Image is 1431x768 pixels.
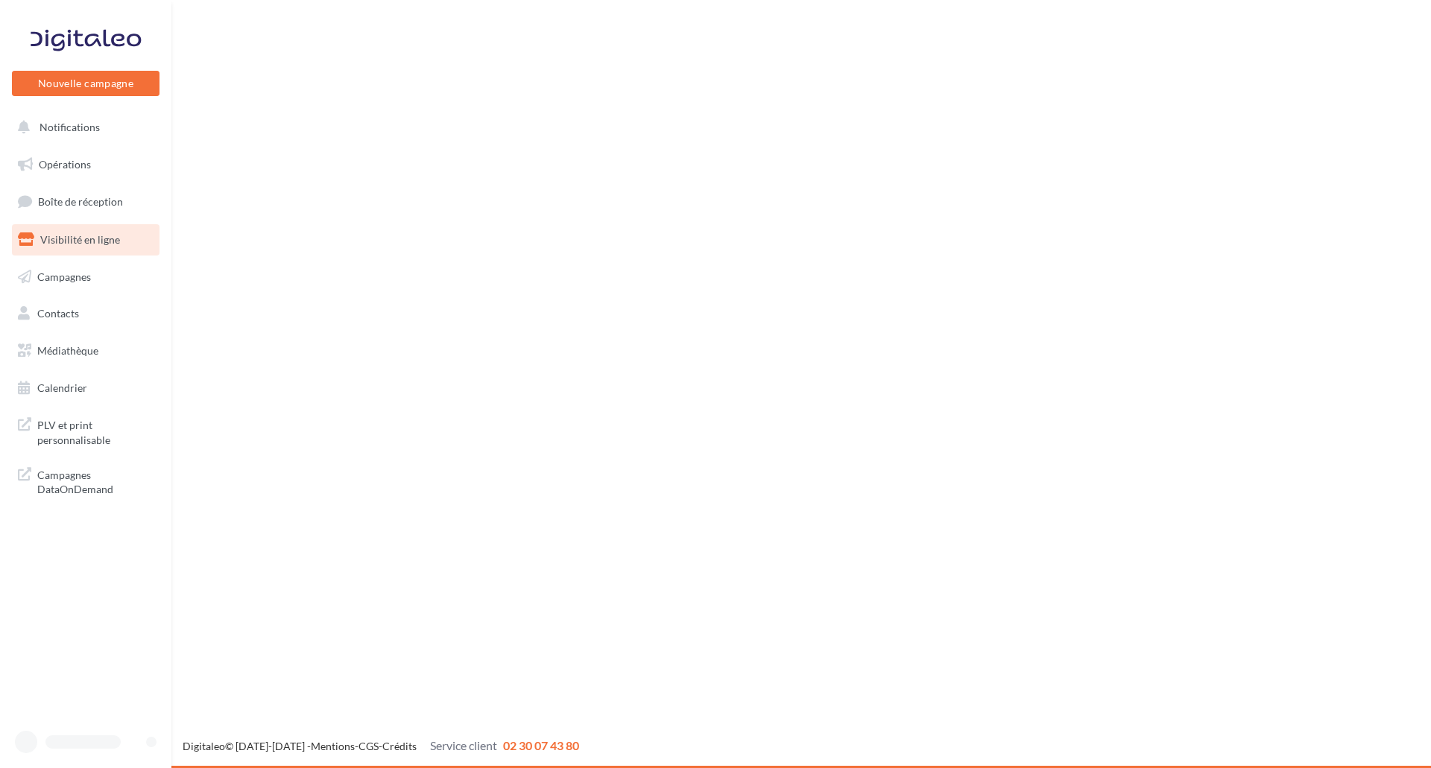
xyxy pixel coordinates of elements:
[9,372,162,404] a: Calendrier
[37,381,87,394] span: Calendrier
[9,459,162,503] a: Campagnes DataOnDemand
[37,465,154,497] span: Campagnes DataOnDemand
[9,409,162,453] a: PLV et print personnalisable
[37,270,91,282] span: Campagnes
[40,121,100,133] span: Notifications
[9,185,162,218] a: Boîte de réception
[382,740,417,752] a: Crédits
[9,298,162,329] a: Contacts
[40,233,120,246] span: Visibilité en ligne
[183,740,579,752] span: © [DATE]-[DATE] - - -
[183,740,225,752] a: Digitaleo
[503,738,579,752] span: 02 30 07 43 80
[9,112,157,143] button: Notifications
[12,71,159,96] button: Nouvelle campagne
[37,307,79,320] span: Contacts
[430,738,497,752] span: Service client
[311,740,355,752] a: Mentions
[37,344,98,357] span: Médiathèque
[9,335,162,366] a: Médiathèque
[9,149,162,180] a: Opérations
[9,224,162,256] a: Visibilité en ligne
[38,195,123,208] span: Boîte de réception
[37,415,154,447] span: PLV et print personnalisable
[39,158,91,171] span: Opérations
[9,261,162,293] a: Campagnes
[358,740,379,752] a: CGS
